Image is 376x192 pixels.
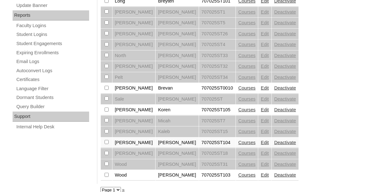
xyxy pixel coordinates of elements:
[16,58,89,66] a: Email Logs
[199,18,236,28] td: 707025ST5
[261,20,269,25] a: Edit
[156,126,199,137] td: Kaleb
[199,126,236,137] td: 707025ST15
[156,18,199,28] td: [PERSON_NAME]
[156,170,199,181] td: [PERSON_NAME]
[112,7,156,18] td: [PERSON_NAME]
[199,116,236,126] td: 707025ST7
[156,50,199,61] td: [PERSON_NAME]
[274,107,296,112] a: Deactivate
[112,61,156,72] td: [PERSON_NAME]
[112,39,156,50] td: [PERSON_NAME]
[112,29,156,39] td: [PERSON_NAME]
[261,31,269,36] a: Edit
[274,9,296,15] a: Deactivate
[274,42,296,47] a: Deactivate
[238,53,256,58] a: Courses
[274,172,296,177] a: Deactivate
[199,50,236,61] td: 707025ST33
[261,172,269,177] a: Edit
[238,31,256,36] a: Courses
[261,42,269,47] a: Edit
[238,151,256,156] a: Courses
[238,162,256,167] a: Courses
[16,40,89,48] a: Student Engagements
[238,118,256,123] a: Courses
[238,129,256,134] a: Courses
[16,67,89,75] a: Autoconvert Logs
[199,94,236,105] td: 707025ST
[274,129,296,134] a: Deactivate
[199,61,236,72] td: 707025ST32
[112,72,156,83] td: Pelt
[16,123,89,131] a: Internal Help Desk
[238,85,256,90] a: Courses
[261,118,269,123] a: Edit
[261,107,269,112] a: Edit
[261,64,269,69] a: Edit
[199,83,236,94] td: 707025ST0010
[238,64,256,69] a: Courses
[16,85,89,93] a: Language Filter
[238,9,256,15] a: Courses
[274,162,296,167] a: Deactivate
[261,96,269,102] a: Edit
[274,151,296,156] a: Deactivate
[274,20,296,25] a: Deactivate
[238,107,256,112] a: Courses
[112,83,156,94] td: [PERSON_NAME]
[261,140,269,145] a: Edit
[156,83,199,94] td: Brevan
[156,137,199,148] td: [PERSON_NAME]
[112,137,156,148] td: [PERSON_NAME]
[199,105,236,115] td: 707025ST105
[156,7,199,18] td: [PERSON_NAME]
[112,159,156,170] td: Wood
[199,170,236,181] td: 707025ST103
[274,140,296,145] a: Deactivate
[156,72,199,83] td: [PERSON_NAME]
[274,31,296,36] a: Deactivate
[274,118,296,123] a: Deactivate
[112,18,156,28] td: [PERSON_NAME]
[238,96,256,102] a: Courses
[274,85,296,90] a: Deactivate
[274,53,296,58] a: Deactivate
[16,2,89,9] a: Update Banner
[156,61,199,72] td: [PERSON_NAME]
[112,148,156,159] td: [PERSON_NAME]
[199,29,236,39] td: 707025ST26
[261,75,269,80] a: Edit
[156,29,199,39] td: [PERSON_NAME]
[16,76,89,84] a: Certificates
[261,129,269,134] a: Edit
[112,105,156,115] td: [PERSON_NAME]
[16,22,89,30] a: Faculty Logins
[13,10,89,20] div: Reports
[199,137,236,148] td: 707025ST104
[112,116,156,126] td: [PERSON_NAME]
[156,39,199,50] td: [PERSON_NAME]
[238,172,256,177] a: Courses
[199,148,236,159] td: 707025ST18
[261,53,269,58] a: Edit
[274,64,296,69] a: Deactivate
[16,103,89,111] a: Query Builder
[261,9,269,15] a: Edit
[238,75,256,80] a: Courses
[238,42,256,47] a: Courses
[16,49,89,57] a: Expiring Enrollments
[199,39,236,50] td: 707025ST4
[238,140,256,145] a: Courses
[112,170,156,181] td: Wood
[156,105,199,115] td: Koren
[238,20,256,25] a: Courses
[199,72,236,83] td: 707025ST34
[274,96,296,102] a: Deactivate
[156,116,199,126] td: Micah
[16,31,89,38] a: Student Logins
[156,94,199,105] td: [PERSON_NAME]
[199,159,236,170] td: 707025ST31
[112,94,156,105] td: Sale
[261,151,269,156] a: Edit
